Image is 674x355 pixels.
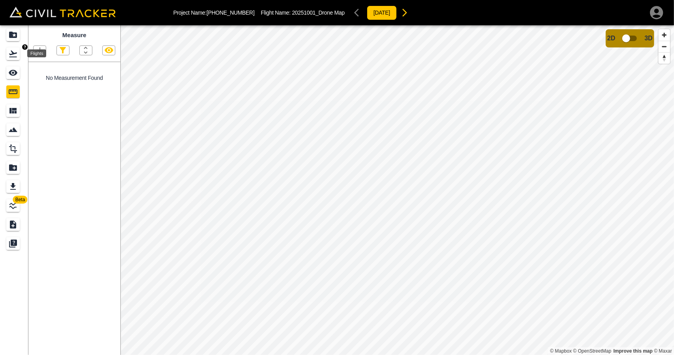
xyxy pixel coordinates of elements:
[292,9,345,16] span: 20251001_Drone Map
[645,35,653,42] span: 3D
[9,7,116,18] img: Civil Tracker
[659,52,670,64] button: Reset bearing to north
[173,9,255,16] p: Project Name: [PHONE_NUMBER]
[27,49,46,57] div: Flights
[659,41,670,52] button: Zoom out
[659,29,670,41] button: Zoom in
[367,6,397,20] button: [DATE]
[550,348,572,354] a: Mapbox
[614,348,653,354] a: Map feedback
[261,9,345,16] p: Flight Name:
[120,25,674,355] canvas: Map
[573,348,612,354] a: OpenStreetMap
[607,35,615,42] span: 2D
[654,348,672,354] a: Maxar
